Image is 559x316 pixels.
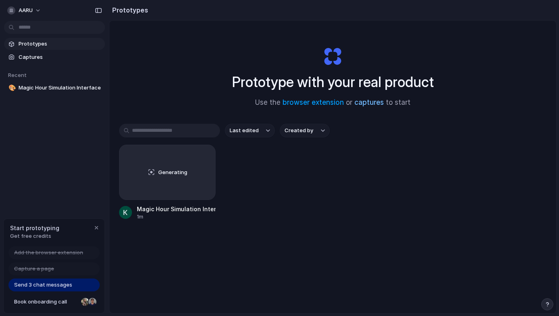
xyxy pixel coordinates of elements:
span: Capture a page [14,265,54,273]
span: Generating [158,168,187,177]
span: AARU [19,6,33,15]
span: Start prototyping [10,224,59,232]
span: Get free credits [10,232,59,240]
a: Captures [4,51,105,63]
div: Christian Iacullo [88,297,97,307]
h2: Prototypes [109,5,148,15]
span: Captures [19,53,102,61]
span: Prototypes [19,40,102,48]
a: browser extension [283,98,344,106]
button: 🎨 [7,84,15,92]
a: Book onboarding call [8,295,100,308]
a: captures [354,98,384,106]
div: Magic Hour Simulation Interface [137,205,216,213]
a: Prototypes [4,38,105,50]
h1: Prototype with your real product [232,71,434,93]
div: 1m [137,213,216,220]
span: Send 3 chat messages [14,281,72,289]
span: Book onboarding call [14,298,78,306]
div: Nicole Kubica [80,297,90,307]
span: Magic Hour Simulation Interface [19,84,102,92]
span: Last edited [230,127,259,135]
div: 🎨 [8,83,14,93]
span: Use the or to start [255,98,410,108]
a: 🎨Magic Hour Simulation Interface [4,82,105,94]
button: Created by [280,124,330,137]
span: Add the browser extension [14,249,83,257]
span: Created by [285,127,313,135]
button: AARU [4,4,45,17]
span: Recent [8,72,27,78]
a: GeneratingMagic Hour Simulation Interface1m [119,145,216,220]
button: Last edited [225,124,275,137]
